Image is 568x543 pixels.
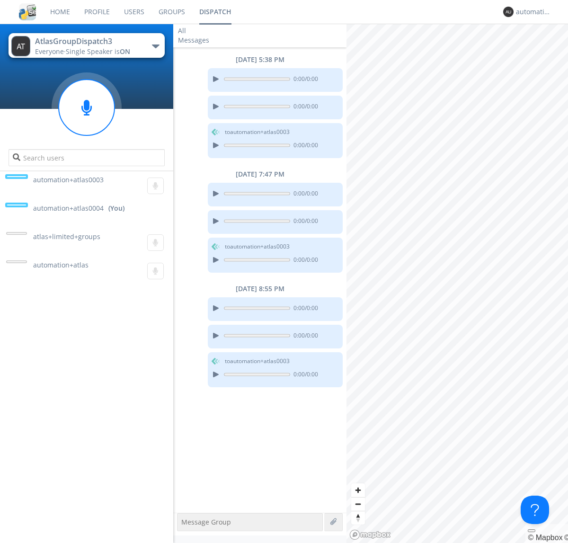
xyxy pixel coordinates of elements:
[528,534,562,542] a: Mapbox
[290,102,318,113] span: 0:00 / 0:00
[173,55,346,64] div: [DATE] 5:38 PM
[35,36,142,47] div: AtlasGroupDispatch3
[521,496,549,524] iframe: Toggle Customer Support
[351,511,365,525] button: Reset bearing to north
[33,175,104,184] span: automation+atlas0003
[19,3,36,20] img: cddb5a64eb264b2086981ab96f4c1ba7
[290,370,318,381] span: 0:00 / 0:00
[290,256,318,266] span: 0:00 / 0:00
[225,242,290,251] span: to automation+atlas0003
[528,529,535,532] button: Toggle attribution
[321,331,328,338] img: download media button
[321,256,328,262] img: download media button
[148,82,165,99] img: Translation enabled
[290,75,318,85] span: 0:00 / 0:00
[503,7,514,17] img: 373638.png
[224,35,228,37] img: caret-down-sm.svg
[516,7,551,17] div: automation+atlas0004
[120,47,130,56] span: ON
[9,149,164,166] input: Search users
[321,75,328,81] img: download media button
[9,33,164,58] button: AtlasGroupDispatch3Everyone·Single Speaker isON
[7,205,26,223] img: 373638.png
[290,189,318,200] span: 0:00 / 0:00
[321,370,328,377] img: download media button
[108,204,124,213] div: (You)
[321,141,328,148] img: download media button
[225,128,290,136] span: to automation+atlas0003
[321,102,328,109] img: download media button
[33,260,89,269] span: automation+atlas
[290,331,318,342] span: 0:00 / 0:00
[290,304,318,314] span: 0:00 / 0:00
[7,261,26,280] img: d2d01cd9b4174d08988066c6d424eccd
[225,357,290,365] span: to automation+atlas0003
[33,204,104,213] span: automation+atlas0004
[66,47,130,56] span: Single Speaker is
[178,26,216,45] div: All Messages
[173,169,346,179] div: [DATE] 7:47 PM
[33,232,100,241] span: atlas+limited+groups
[173,284,346,294] div: [DATE] 8:55 PM
[7,176,26,195] img: 373638.png
[290,141,318,151] span: 0:00 / 0:00
[321,189,328,196] img: download media button
[11,36,30,56] img: 373638.png
[351,483,365,497] button: Zoom in
[351,497,365,511] button: Zoom out
[35,47,142,56] div: Everyone ·
[351,511,365,525] span: Reset bearing to north
[351,498,365,511] span: Zoom out
[321,217,328,223] img: download media button
[7,233,26,252] img: 373638.png
[321,304,328,311] img: download media button
[290,217,318,227] span: 0:00 / 0:00
[349,529,391,540] a: Mapbox logo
